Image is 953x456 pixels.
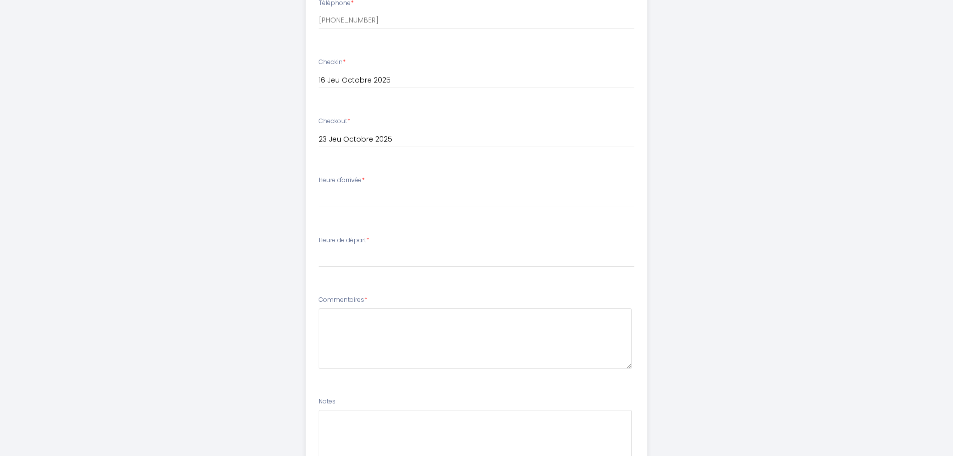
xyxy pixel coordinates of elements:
label: Heure d'arrivée [319,176,365,185]
label: Notes [319,397,336,406]
label: Checkout [319,117,350,126]
label: Checkin [319,58,346,67]
label: Commentaires [319,295,367,305]
label: Heure de départ [319,236,369,245]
